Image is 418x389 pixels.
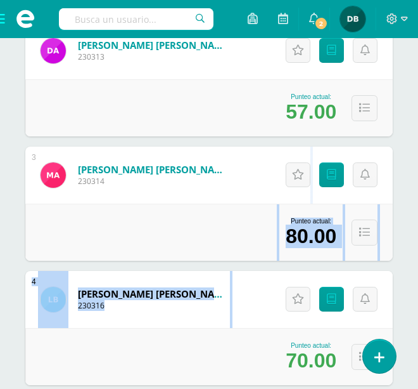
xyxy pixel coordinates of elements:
[32,153,36,162] div: 3
[286,93,336,100] div: Punteo actual:
[78,51,230,62] span: 230313
[286,225,336,248] div: 80.00
[340,6,365,32] img: 6d5ad99c5053a67dda1ca5e57dc7edce.png
[286,218,336,225] div: Punteo actual:
[286,342,336,349] div: Punteo actual:
[59,8,213,30] input: Busca un usuario...
[32,277,36,286] div: 4
[78,287,230,300] a: [PERSON_NAME] [PERSON_NAME]
[41,38,66,63] img: 22f1885d42b6c34d089c28c8e2cfa8ba.png
[286,349,336,373] div: 70.00
[314,16,328,30] span: 2
[41,287,66,312] img: 0482f800c043d0c3c28ec07dec9a7d42.png
[41,162,66,188] img: 887d921ad4f78158656fba672a2b7c8a.png
[78,39,230,51] a: [PERSON_NAME] [PERSON_NAME]
[78,176,230,187] span: 230314
[78,163,230,176] a: [PERSON_NAME] [PERSON_NAME]
[286,100,336,124] div: 57.00
[78,300,230,311] span: 230316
